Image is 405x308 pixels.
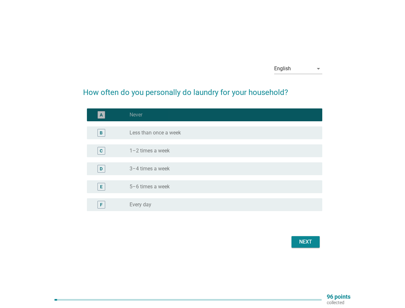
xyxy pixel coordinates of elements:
div: E [100,184,103,190]
label: Less than once a week [130,130,181,136]
div: A [100,112,103,118]
div: English [274,66,291,72]
label: 1–2 times a week [130,148,170,154]
label: 3–4 times a week [130,166,170,172]
label: Every day [130,201,151,208]
div: B [100,130,103,136]
p: collected [327,300,350,305]
div: F [100,201,103,208]
i: arrow_drop_down [315,65,322,73]
label: 5–6 times a week [130,184,170,190]
label: Never [130,112,142,118]
p: 96 points [327,294,350,300]
div: C [100,148,103,154]
div: Next [297,238,315,246]
div: D [100,166,103,172]
button: Next [291,236,320,248]
h2: How often do you personally do laundry for your household? [83,80,322,98]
